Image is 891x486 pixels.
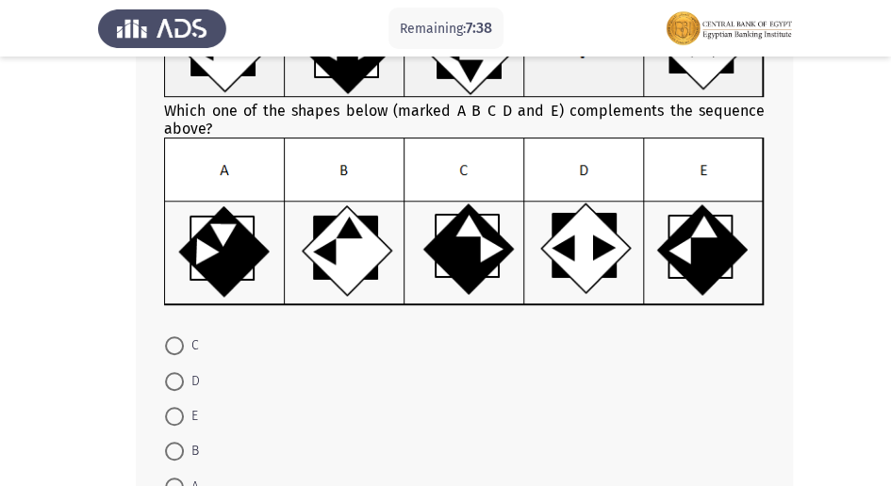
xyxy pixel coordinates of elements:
img: UkFYMDAxMDhCLnBuZzE2MjIwMzUwMjgyNzM=.png [164,138,765,305]
span: D [184,370,200,393]
span: B [184,440,199,462]
span: 7:38 [466,19,492,37]
img: Assess Talent Management logo [98,2,226,55]
span: C [184,334,199,357]
img: Assessment logo of FOCUS Assessment 3 Modules EN [665,2,793,55]
p: Remaining: [400,17,492,40]
span: E [184,405,198,428]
